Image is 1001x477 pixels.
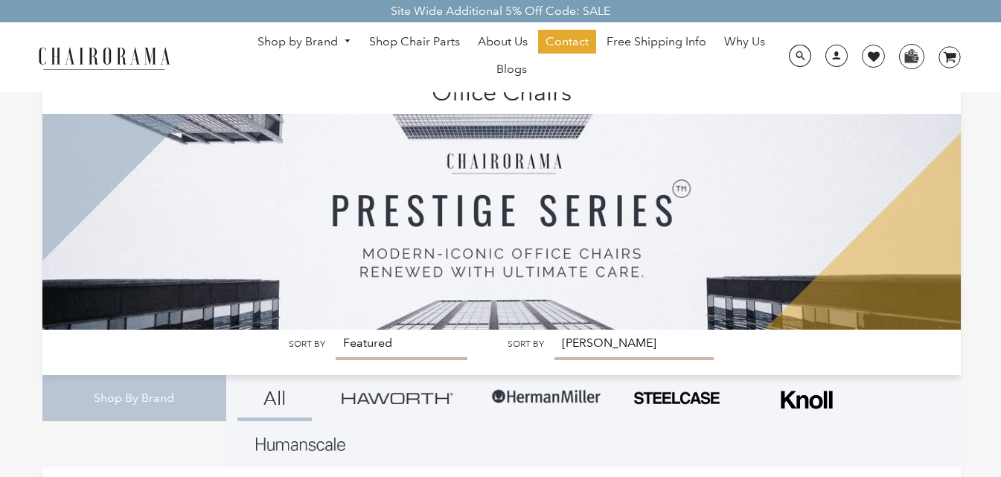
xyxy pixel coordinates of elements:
span: About Us [478,34,528,50]
div: Shop By Brand [42,375,226,422]
img: WhatsApp_Image_2024-07-12_at_16.23.01.webp [900,45,923,67]
img: PHOTO-2024-07-09-00-53-10-removebg-preview.png [632,390,721,406]
a: Why Us [717,30,773,54]
a: Shop by Brand [250,31,359,54]
a: Contact [538,30,596,54]
span: Shop Chair Parts [369,34,460,50]
nav: DesktopNavigation [242,30,781,85]
span: Blogs [496,62,527,77]
img: Layer_1_1.png [256,438,345,451]
a: Blogs [489,57,534,81]
img: Group-1.png [490,375,602,420]
a: All [237,375,312,421]
img: Group_4be16a4b-c81a-4a6e-a540-764d0a8faf6e.png [342,392,453,403]
span: Free Shipping Info [607,34,706,50]
label: Sort by [508,339,544,350]
a: About Us [470,30,535,54]
span: Why Us [724,34,765,50]
img: Frame_4.png [777,381,837,419]
a: Free Shipping Info [599,30,714,54]
label: Sort by [289,339,325,350]
img: chairorama [30,45,179,71]
span: Contact [546,34,589,50]
img: Office Chairs [42,74,961,330]
a: Shop Chair Parts [362,30,467,54]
